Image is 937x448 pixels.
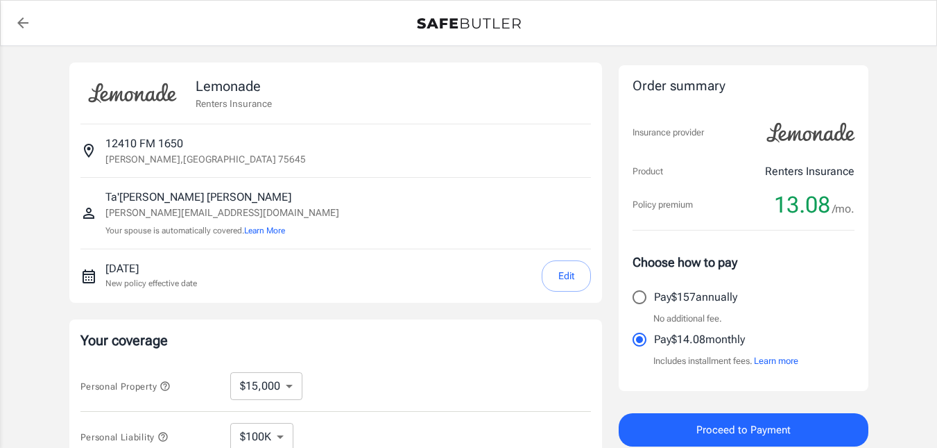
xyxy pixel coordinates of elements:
svg: New policy start date [80,268,97,285]
span: Personal Liability [80,432,169,442]
p: Pay $157 annually [654,289,737,306]
p: Renters Insurance [196,97,272,110]
span: /mo. [832,199,854,219]
span: Personal Property [80,381,171,392]
img: Lemonade [759,113,863,152]
span: Proceed to Payment [696,421,791,439]
a: back to quotes [9,9,37,37]
span: 13.08 [774,191,830,219]
button: Personal Liability [80,429,169,445]
button: Personal Property [80,378,171,395]
button: Edit [542,260,591,292]
p: [PERSON_NAME] , [GEOGRAPHIC_DATA] 75645 [105,152,306,166]
p: Includes installment fees. [653,354,798,368]
p: [PERSON_NAME][EMAIL_ADDRESS][DOMAIN_NAME] [105,206,339,220]
p: Insurance provider [633,126,704,140]
p: Choose how to pay [633,253,854,272]
p: Your coverage [80,331,591,350]
button: Proceed to Payment [619,413,868,447]
button: Learn more [754,354,798,368]
p: [DATE] [105,260,197,277]
p: Your spouse is automatically covered. [105,224,339,238]
p: Lemonade [196,76,272,97]
div: Order summary [633,76,854,97]
img: Lemonade [80,74,184,113]
p: Renters Insurance [765,163,854,180]
p: Product [633,165,663,179]
p: Ta'[PERSON_NAME] [PERSON_NAME] [105,189,339,206]
img: Back to quotes [417,18,521,29]
button: Learn More [244,224,285,237]
p: New policy effective date [105,277,197,290]
svg: Insured person [80,205,97,222]
p: Policy premium [633,198,693,212]
p: No additional fee. [653,312,722,326]
p: Pay $14.08 monthly [654,331,745,348]
p: 12410 FM 1650 [105,135,183,152]
svg: Insured address [80,142,97,159]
